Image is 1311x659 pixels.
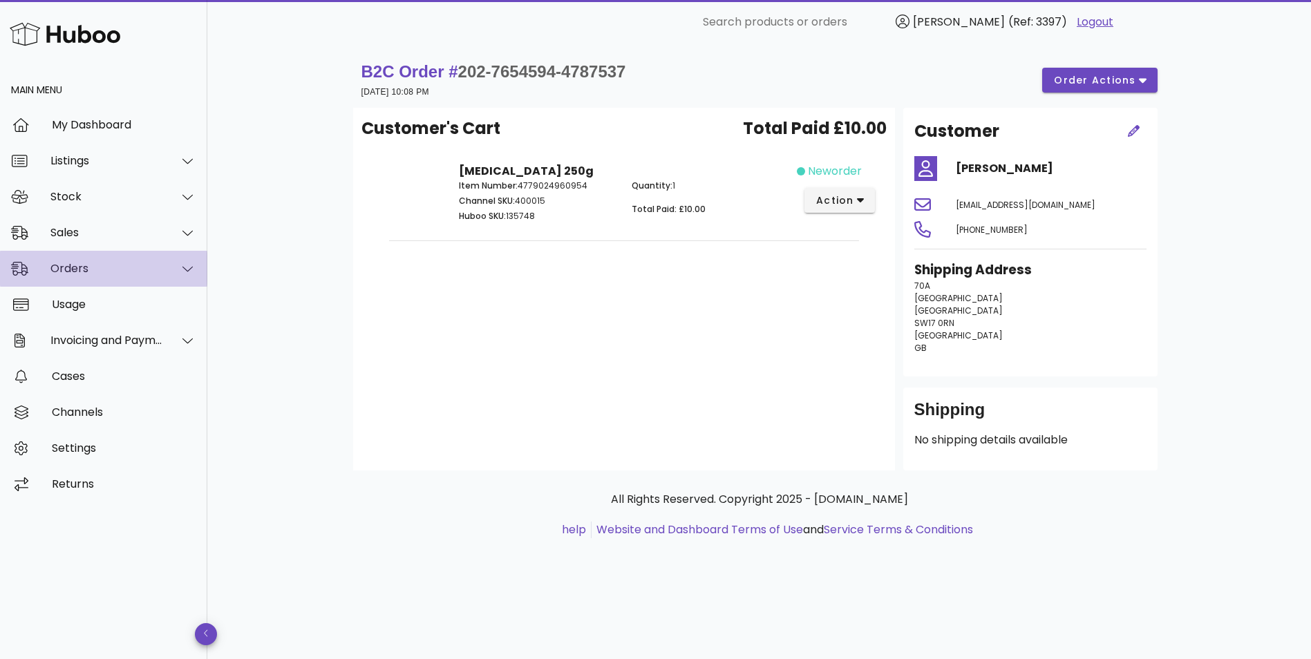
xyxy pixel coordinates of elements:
[50,262,163,275] div: Orders
[361,116,500,141] span: Customer's Cart
[824,522,973,537] a: Service Terms & Conditions
[459,180,616,192] p: 4779024960954
[50,154,163,167] div: Listings
[459,180,518,191] span: Item Number:
[592,522,973,538] li: and
[914,292,1003,304] span: [GEOGRAPHIC_DATA]
[52,118,196,131] div: My Dashboard
[562,522,586,537] a: help
[914,305,1003,316] span: [GEOGRAPHIC_DATA]
[459,210,506,222] span: Huboo SKU:
[596,522,803,537] a: Website and Dashboard Terms of Use
[1053,73,1136,88] span: order actions
[52,405,196,419] div: Channels
[50,226,163,239] div: Sales
[459,195,515,207] span: Channel SKU:
[914,432,1147,448] p: No shipping details available
[914,317,954,329] span: SW17 0RN
[914,119,999,144] h2: Customer
[632,180,789,192] p: 1
[459,195,616,207] p: 400015
[52,477,196,490] div: Returns
[815,193,854,208] span: action
[361,62,626,81] strong: B2C Order #
[956,199,1095,211] span: [EMAIL_ADDRESS][DOMAIN_NAME]
[50,334,163,347] div: Invoicing and Payments
[914,280,930,292] span: 70A
[361,87,429,97] small: [DATE] 10:08 PM
[52,370,196,383] div: Cases
[632,203,706,215] span: Total Paid: £10.00
[1042,68,1157,93] button: order actions
[804,188,876,213] button: action
[913,14,1005,30] span: [PERSON_NAME]
[364,491,1155,508] p: All Rights Reserved. Copyright 2025 - [DOMAIN_NAME]
[956,160,1147,177] h4: [PERSON_NAME]
[459,163,594,179] strong: [MEDICAL_DATA] 250g
[914,329,1003,341] span: [GEOGRAPHIC_DATA]
[914,399,1147,432] div: Shipping
[459,210,616,222] p: 135748
[52,298,196,311] div: Usage
[1008,14,1067,30] span: (Ref: 3397)
[914,342,927,354] span: GB
[52,441,196,455] div: Settings
[743,116,887,141] span: Total Paid £10.00
[808,163,862,180] span: neworder
[914,260,1147,280] h3: Shipping Address
[458,62,626,81] span: 202-7654594-4787537
[50,190,163,203] div: Stock
[632,180,672,191] span: Quantity:
[1077,14,1113,30] a: Logout
[956,224,1028,236] span: [PHONE_NUMBER]
[10,19,120,49] img: Huboo Logo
